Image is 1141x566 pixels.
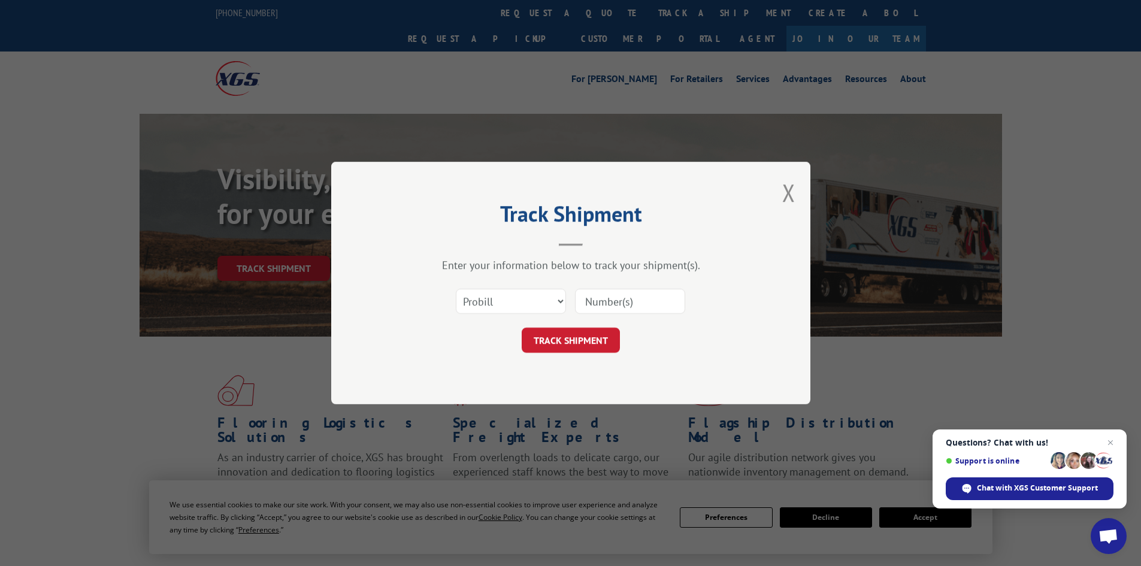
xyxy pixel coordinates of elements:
[391,258,750,272] div: Enter your information below to track your shipment(s).
[977,483,1098,494] span: Chat with XGS Customer Support
[522,328,620,353] button: TRACK SHIPMENT
[1103,435,1118,450] span: Close chat
[391,205,750,228] h2: Track Shipment
[575,289,685,314] input: Number(s)
[946,456,1046,465] span: Support is online
[782,177,795,208] button: Close modal
[946,477,1113,500] div: Chat with XGS Customer Support
[1091,518,1127,554] div: Open chat
[946,438,1113,447] span: Questions? Chat with us!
